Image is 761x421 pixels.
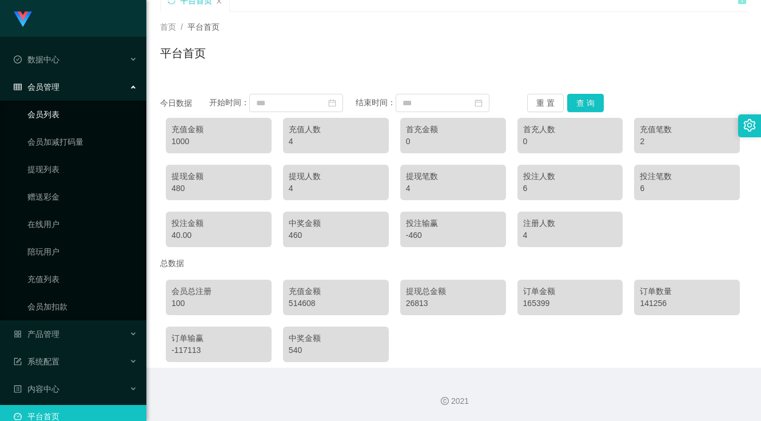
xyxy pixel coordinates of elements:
[172,332,266,344] div: 订单输赢
[289,136,383,148] div: 4
[14,329,59,339] span: 产品管理
[160,97,209,109] div: 今日数据
[523,170,617,182] div: 投注人数
[640,136,734,148] div: 2
[406,217,500,229] div: 投注输赢
[406,285,500,297] div: 提现总金额
[14,330,22,338] i: 图标: appstore-o
[14,82,59,92] span: 会员管理
[160,45,206,62] h1: 平台首页
[172,170,266,182] div: 提现金额
[188,22,220,31] span: 平台首页
[406,229,500,241] div: -460
[14,83,22,91] i: 图标: table
[523,285,617,297] div: 订单金额
[640,297,734,309] div: 141256
[172,229,266,241] div: 40.00
[406,297,500,309] div: 26813
[406,182,500,194] div: 4
[523,217,617,229] div: 注册人数
[172,297,266,309] div: 100
[289,182,383,194] div: 4
[475,99,483,107] i: 图标: calendar
[743,119,756,132] i: 图标: setting
[27,295,137,318] a: 会员加扣款
[523,124,617,136] div: 首充人数
[14,358,22,366] i: 图标: form
[172,136,266,148] div: 1000
[523,136,617,148] div: 0
[289,124,383,136] div: 充值人数
[289,217,383,229] div: 中奖金额
[567,94,604,112] button: 查 询
[27,130,137,153] a: 会员加减打码量
[523,229,617,241] div: 4
[640,170,734,182] div: 投注笔数
[209,98,249,107] span: 开始时间：
[27,268,137,291] a: 充值列表
[356,98,396,107] span: 结束时间：
[406,170,500,182] div: 提现笔数
[289,332,383,344] div: 中奖金额
[527,94,564,112] button: 重 置
[160,22,176,31] span: 首页
[14,385,22,393] i: 图标: profile
[523,182,617,194] div: 6
[172,344,266,356] div: -117113
[289,229,383,241] div: 460
[289,170,383,182] div: 提现人数
[172,182,266,194] div: 480
[172,124,266,136] div: 充值金额
[27,158,137,181] a: 提现列表
[172,217,266,229] div: 投注金额
[160,253,747,274] div: 总数据
[27,103,137,126] a: 会员列表
[14,55,59,64] span: 数据中心
[14,11,32,27] img: logo.9652507e.png
[406,124,500,136] div: 首充金额
[27,213,137,236] a: 在线用户
[523,297,617,309] div: 165399
[14,55,22,63] i: 图标: check-circle-o
[156,395,752,407] div: 2021
[406,136,500,148] div: 0
[172,285,266,297] div: 会员总注册
[289,285,383,297] div: 充值金额
[14,357,59,366] span: 系统配置
[640,182,734,194] div: 6
[289,297,383,309] div: 514608
[640,124,734,136] div: 充值笔数
[289,344,383,356] div: 540
[640,285,734,297] div: 订单数量
[328,99,336,107] i: 图标: calendar
[14,384,59,394] span: 内容中心
[181,22,183,31] span: /
[27,240,137,263] a: 陪玩用户
[441,397,449,405] i: 图标: copyright
[27,185,137,208] a: 赠送彩金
